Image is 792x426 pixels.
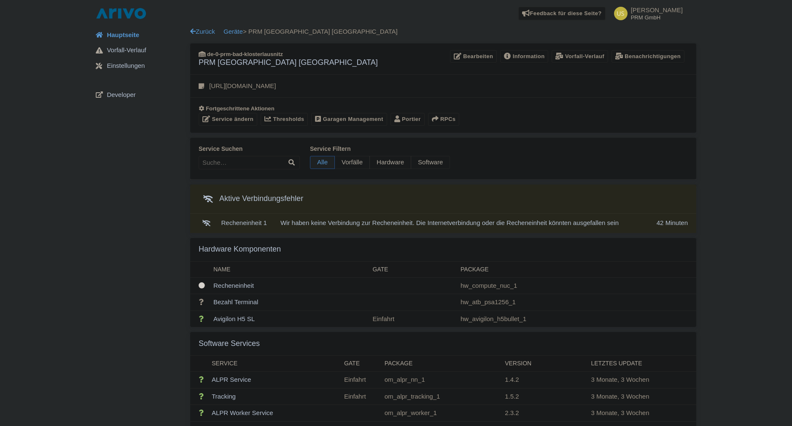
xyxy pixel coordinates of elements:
[501,356,587,372] th: Version
[210,294,369,311] td: Bezahl Terminal
[199,245,281,254] h3: Hardware Komponenten
[381,388,502,405] td: om_alpr_tracking_1
[107,30,139,40] span: Hauptseite
[190,28,215,35] a: Zurück
[518,7,606,20] a: Feedback für diese Seite?
[218,214,270,233] td: Recheneinheit 1
[310,156,335,169] span: Alle
[341,372,381,388] td: Einfahrt
[411,156,450,169] span: Software
[369,311,457,327] td: Einfahrt
[210,262,369,278] th: Name
[587,388,679,405] td: 3 Monate, 3 Wochen
[552,50,608,63] a: Vorfall-Verlauf
[190,27,696,37] div: > PRM [GEOGRAPHIC_DATA] [GEOGRAPHIC_DATA]
[310,145,450,153] label: Service filtern
[107,90,135,100] span: Developer
[199,145,300,153] label: Service suchen
[450,50,497,63] a: Bearbeiten
[381,372,502,388] td: om_alpr_nn_1
[587,372,679,388] td: 3 Monate, 3 Wochen
[261,113,308,126] a: Thresholds
[107,46,146,55] span: Vorfall-Verlauf
[199,156,300,169] input: Suche…
[587,356,679,372] th: Letztes Update
[209,81,276,91] p: [URL][DOMAIN_NAME]
[208,405,341,422] td: ALPR Worker Service
[653,214,696,233] td: 42 Minuten
[381,405,502,422] td: om_alpr_worker_1
[369,156,411,169] span: Hardware
[505,409,519,416] span: 2.3.2
[369,262,457,278] th: Gate
[199,113,257,126] a: Service ändern
[89,87,190,103] a: Developer
[210,311,369,327] td: Avigilon H5 SL
[457,277,696,294] td: hw_compute_nuc_1
[224,28,243,35] a: Geräte
[381,356,502,372] th: Package
[391,113,425,126] a: Portier
[207,51,283,57] span: de-0-prm-bad-klosterlausnitz
[280,219,619,226] span: Wir haben keine Verbindung zur Recheneinheit. Die Internetverbindung oder die Recheneinheit könnt...
[94,7,148,20] img: logo
[457,311,696,327] td: hw_avigilon_h5bullet_1
[89,43,190,59] a: Vorfall-Verlauf
[505,376,519,383] span: 1.4.2
[505,393,519,400] span: 1.5.2
[457,294,696,311] td: hw_atb_psa1256_1
[89,58,190,74] a: Einstellungen
[208,388,341,405] td: Tracking
[199,339,260,348] h3: Software Services
[428,113,460,126] button: RPCs
[107,61,145,71] span: Einstellungen
[199,58,378,67] h3: PRM [GEOGRAPHIC_DATA] [GEOGRAPHIC_DATA]
[341,388,381,405] td: Einfahrt
[612,50,684,63] a: Benachrichtigungen
[89,27,190,43] a: Hauptseite
[609,7,683,20] a: [PERSON_NAME] PRM GmbH
[208,372,341,388] td: ALPR Service
[457,262,696,278] th: Package
[208,356,341,372] th: Service
[587,405,679,422] td: 3 Monate, 3 Wochen
[311,113,387,126] a: Garagen Management
[210,277,369,294] td: Recheneinheit
[206,105,275,112] span: Fortgeschrittene Aktionen
[341,356,381,372] th: Gate
[199,191,303,206] h3: Aktive Verbindungsfehler
[631,6,683,13] span: [PERSON_NAME]
[500,50,548,63] a: Information
[334,156,370,169] span: Vorfälle
[631,15,683,20] small: PRM GmbH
